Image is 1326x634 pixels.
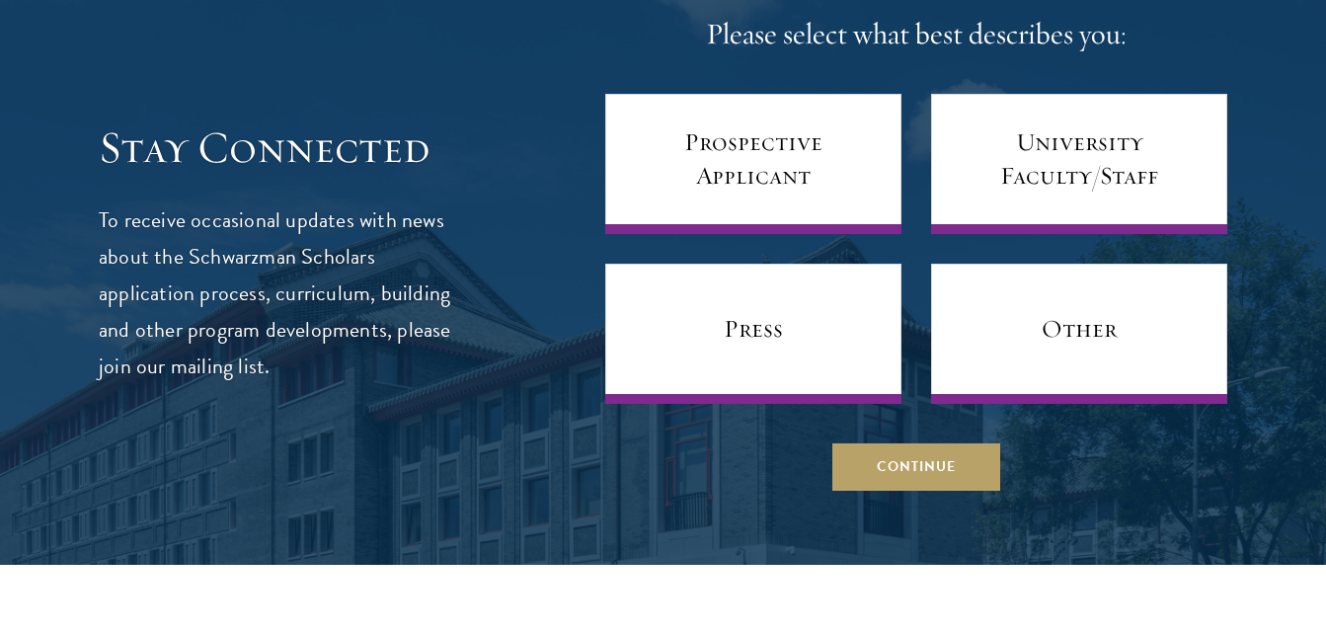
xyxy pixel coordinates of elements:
button: Continue [832,443,1000,491]
a: University Faculty/Staff [931,94,1227,234]
h3: Stay Connected [99,120,469,176]
a: Press [605,264,901,404]
p: To receive occasional updates with news about the Schwarzman Scholars application process, curric... [99,202,469,385]
a: Prospective Applicant [605,94,901,234]
a: Other [931,264,1227,404]
h4: Please select what best describes you: [605,15,1227,54]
